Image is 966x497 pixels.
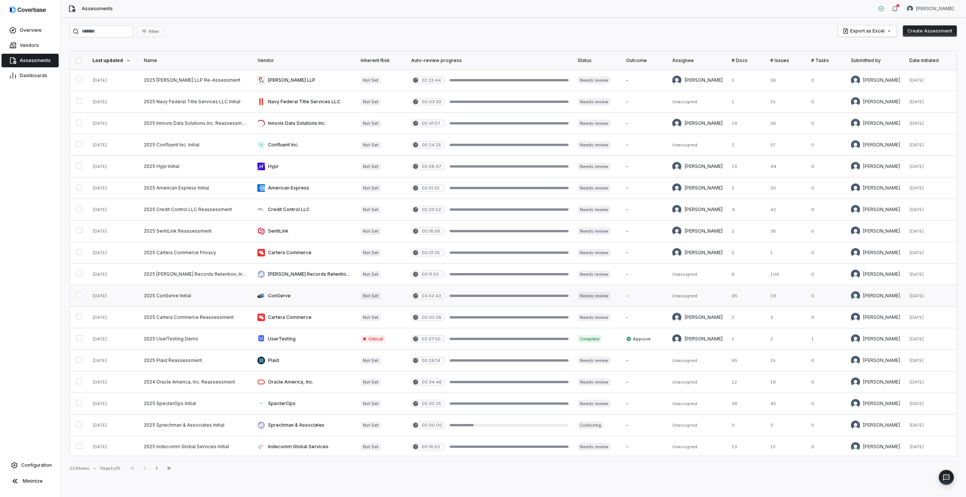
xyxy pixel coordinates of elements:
[732,57,762,64] div: # Docs
[851,421,860,430] img: Cassandra Burns avatar
[770,57,802,64] div: # Issues
[257,57,352,64] div: Vendor
[851,291,860,300] img: Travis Helton avatar
[851,377,860,387] img: Robert Latcham avatar
[851,248,860,257] img: Bridget Seagraves avatar
[2,23,59,37] a: Overview
[622,221,667,242] td: -
[20,73,47,79] span: Dashboards
[672,248,681,257] img: Bridget Seagraves avatar
[622,177,667,199] td: -
[622,199,667,221] td: -
[622,307,667,328] td: -
[2,39,59,52] a: Vendors
[82,6,113,12] span: Assessments
[622,436,667,458] td: -
[851,162,860,171] img: Madison Hull avatar
[903,25,957,37] button: Create Assessment
[20,42,39,48] span: Vendors
[672,227,681,236] img: Jason Boland avatar
[622,264,667,285] td: -
[411,57,569,64] div: Auto-review progress
[20,57,51,64] span: Assessments
[907,6,913,12] img: Travis Helton avatar
[902,3,958,14] button: Travis Helton avatar[PERSON_NAME]
[149,29,159,34] span: Filter
[23,478,43,484] span: Minimize
[622,415,667,436] td: -
[622,285,667,307] td: -
[811,57,842,64] div: # Tasks
[622,350,667,371] td: -
[578,57,617,64] div: Status
[672,313,681,322] img: Bridget Seagraves avatar
[672,119,681,128] img: Bridget Seagraves avatar
[909,57,950,64] div: Date initiated
[838,25,897,37] button: Export as Excel
[851,205,860,214] img: Bridget Seagraves avatar
[10,6,46,14] img: logo-D7KZi-bG.svg
[851,334,860,343] img: Michael Violante avatar
[3,474,57,489] button: Minimize
[2,54,59,67] a: Assessments
[622,393,667,415] td: -
[851,57,900,64] div: Submitted by
[20,27,42,33] span: Overview
[622,113,667,134] td: -
[672,334,681,343] img: Michael Violante avatar
[2,69,59,82] a: Dashboards
[672,76,681,85] img: Isaac Mousel avatar
[136,26,164,37] button: Filter
[622,134,667,156] td: -
[622,371,667,393] td: -
[672,183,681,193] img: Bridget Seagraves avatar
[672,57,723,64] div: Assignee
[851,313,860,322] img: Bridget Seagraves avatar
[100,466,120,471] div: Page 1 of 5
[916,6,954,12] span: [PERSON_NAME]
[622,242,667,264] td: -
[851,140,860,149] img: George Munyua avatar
[851,97,860,106] img: Jonathan Wann avatar
[851,76,860,85] img: Isaac Mousel avatar
[622,91,667,113] td: -
[851,399,860,408] img: Travis Helton avatar
[851,183,860,193] img: Bridget Seagraves avatar
[851,270,860,279] img: Jason Boland avatar
[851,356,860,365] img: Ryan Jenkins avatar
[851,442,860,451] img: Jonathan Lee avatar
[94,466,96,471] div: •
[672,162,681,171] img: Madison Hull avatar
[851,227,860,236] img: Jason Boland avatar
[622,70,667,91] td: -
[672,205,681,214] img: Bridget Seagraves avatar
[851,119,860,128] img: Bridget Seagraves avatar
[361,57,402,64] div: Inherent Risk
[626,57,663,64] div: Outcome
[3,458,57,472] a: Configuration
[92,57,135,64] div: Last updated
[622,156,667,177] td: -
[70,466,89,471] div: 124 items
[21,462,52,468] span: Configuration
[144,57,248,64] div: Name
